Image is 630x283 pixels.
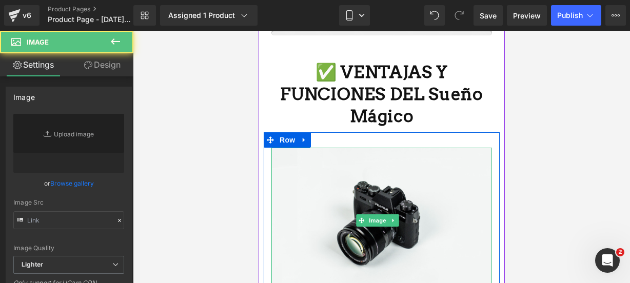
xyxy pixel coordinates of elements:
[22,260,43,268] b: Lighter
[449,5,469,26] button: Redo
[22,31,225,95] strong: ✅ VENTAJAS Y FUNCIONES DEL Sueño Mágico
[50,174,94,192] a: Browse gallery
[424,5,445,26] button: Undo
[109,184,130,196] span: Image
[595,248,620,273] iframe: Intercom live chat
[551,5,601,26] button: Publish
[13,178,124,189] div: or
[616,248,624,256] span: 2
[133,5,156,26] a: New Library
[480,10,497,21] span: Save
[13,245,124,252] div: Image Quality
[507,5,547,26] a: Preview
[69,53,135,76] a: Design
[4,5,40,26] a: v6
[557,11,583,19] span: Publish
[513,10,541,21] span: Preview
[27,38,49,46] span: Image
[13,199,124,206] div: Image Src
[13,211,124,229] input: Link
[168,10,249,21] div: Assigned 1 Product
[13,87,35,102] div: Image
[48,15,131,24] span: Product Page - [DATE] 21:46:22
[39,102,52,117] a: Expand / Collapse
[130,184,141,196] a: Expand / Collapse
[18,102,39,117] span: Row
[21,9,33,22] div: v6
[605,5,626,26] button: More
[48,5,150,13] a: Product Pages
